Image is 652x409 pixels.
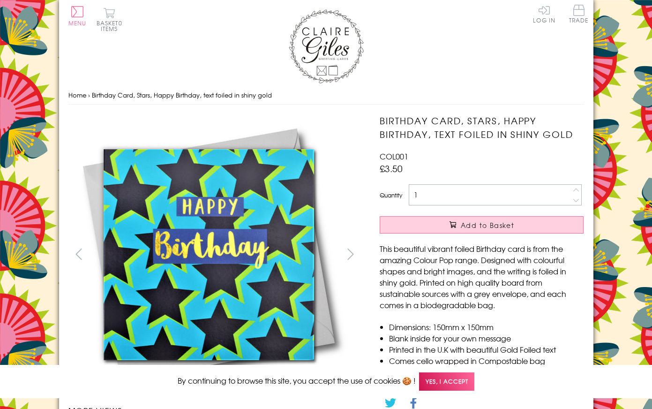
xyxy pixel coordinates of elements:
[68,6,87,26] button: Menu
[68,114,350,395] img: Birthday Card, Stars, Happy Birthday, text foiled in shiny gold
[389,355,584,366] li: Comes cello wrapped in Compostable bag
[92,91,272,99] span: Birthday Card, Stars, Happy Birthday, text foiled in shiny gold
[380,191,402,199] label: Quantity
[380,243,584,311] p: This beautiful vibrant foiled Birthday card is from the amazing Colour Pop range. Designed with c...
[569,5,589,23] span: Trade
[569,5,589,25] a: Trade
[419,372,474,391] span: Yes, I accept
[68,19,87,27] span: Menu
[68,91,86,99] a: Home
[380,216,584,234] button: Add to Basket
[101,19,122,33] span: 0 items
[380,114,584,141] h1: Birthday Card, Stars, Happy Birthday, text foiled in shiny gold
[289,9,364,83] img: Claire Giles Greetings Cards
[68,243,90,265] button: prev
[88,91,90,99] span: ›
[68,86,584,105] nav: breadcrumbs
[380,162,403,175] span: £3.50
[389,321,584,333] li: Dimensions: 150mm x 150mm
[461,220,514,230] span: Add to Basket
[389,344,584,355] li: Printed in the U.K with beautiful Gold Foiled text
[533,5,555,23] a: Log In
[97,8,122,31] button: Basket0 items
[380,151,408,162] span: COL001
[340,243,361,265] button: next
[389,333,584,344] li: Blank inside for your own message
